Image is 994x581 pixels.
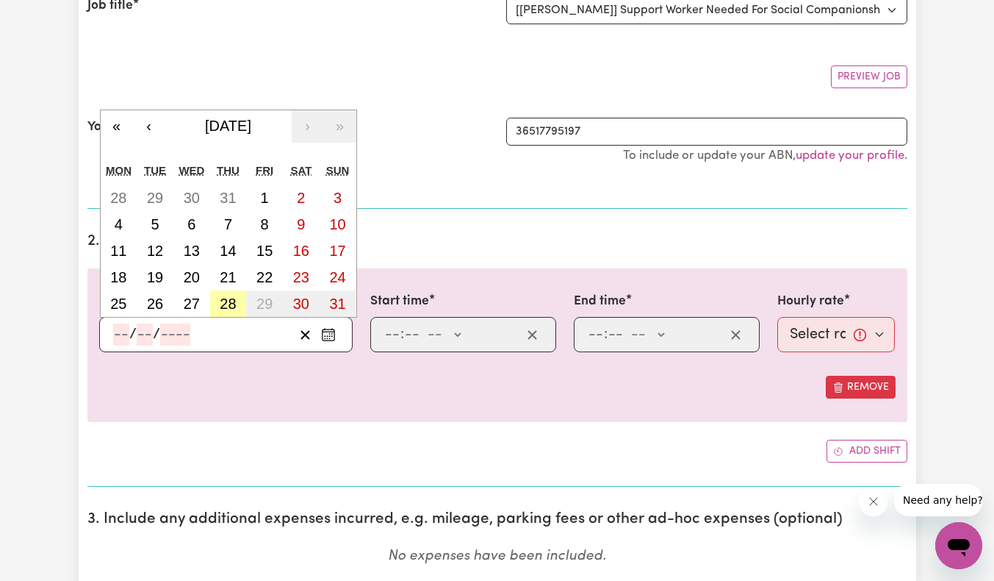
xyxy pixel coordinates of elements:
[796,149,904,162] a: update your profile
[137,290,173,317] button: 26 August 2025
[110,269,126,285] abbr: 18 August 2025
[110,296,126,312] abbr: 25 August 2025
[210,238,247,264] button: 14 August 2025
[317,324,340,346] button: Enter the date of care work
[101,211,137,238] button: 4 August 2025
[608,324,624,346] input: --
[329,216,345,232] abbr: 10 August 2025
[160,324,190,346] input: ----
[826,440,907,463] button: Add another shift
[588,324,604,346] input: --
[153,327,160,343] span: /
[87,232,907,251] h2: 2. Enter the details of your shift(s)
[297,190,305,206] abbr: 2 August 2025
[184,296,200,312] abbr: 27 August 2025
[184,190,200,206] abbr: 30 July 2025
[894,484,982,516] iframe: Message from company
[246,290,283,317] button: 29 August 2025
[326,164,350,177] abbr: Sunday
[220,243,236,259] abbr: 14 August 2025
[110,243,126,259] abbr: 11 August 2025
[133,110,165,143] button: ‹
[283,211,320,238] button: 9 August 2025
[294,324,317,346] button: Clear date
[173,238,210,264] button: 13 August 2025
[147,190,163,206] abbr: 29 July 2025
[297,216,305,232] abbr: 9 August 2025
[604,327,608,343] span: :
[101,185,137,211] button: 28 July 2025
[256,269,273,285] abbr: 22 August 2025
[400,327,404,343] span: :
[101,290,137,317] button: 25 August 2025
[334,190,342,206] abbr: 3 August 2025
[137,211,173,238] button: 5 August 2025
[210,264,247,290] button: 21 August 2025
[574,292,626,311] label: End time
[9,10,89,22] span: Need any help?
[404,324,420,346] input: --
[320,290,356,317] button: 31 August 2025
[935,522,982,569] iframe: Button to launch messaging window
[144,164,166,177] abbr: Tuesday
[210,185,247,211] button: 31 July 2025
[293,243,309,259] abbr: 16 August 2025
[246,238,283,264] button: 15 August 2025
[220,269,236,285] abbr: 21 August 2025
[246,185,283,211] button: 1 August 2025
[179,164,204,177] abbr: Wednesday
[329,296,345,312] abbr: 31 August 2025
[101,264,137,290] button: 18 August 2025
[151,216,159,232] abbr: 5 August 2025
[293,269,309,285] abbr: 23 August 2025
[324,110,356,143] button: »
[246,264,283,290] button: 22 August 2025
[106,164,132,177] abbr: Monday
[137,185,173,211] button: 29 July 2025
[293,296,309,312] abbr: 30 August 2025
[210,290,247,317] button: 28 August 2025
[87,510,907,529] h2: 3. Include any additional expenses incurred, e.g. mileage, parking fees or other ad-hoc expenses ...
[165,110,292,143] button: [DATE]
[292,110,324,143] button: ›
[137,238,173,264] button: 12 August 2025
[113,324,129,346] input: --
[283,185,320,211] button: 2 August 2025
[101,238,137,264] button: 11 August 2025
[137,324,153,346] input: --
[115,216,123,232] abbr: 4 August 2025
[290,164,311,177] abbr: Saturday
[388,549,606,563] em: No expenses have been included.
[217,164,240,177] abbr: Thursday
[261,190,269,206] abbr: 1 August 2025
[147,296,163,312] abbr: 26 August 2025
[173,185,210,211] button: 30 July 2025
[147,243,163,259] abbr: 12 August 2025
[173,264,210,290] button: 20 August 2025
[831,65,907,88] button: Preview Job
[256,164,273,177] abbr: Friday
[205,118,251,134] span: [DATE]
[173,211,210,238] button: 6 August 2025
[329,243,345,259] abbr: 17 August 2025
[110,190,126,206] abbr: 28 July 2025
[210,211,247,238] button: 7 August 2025
[320,264,356,290] button: 24 August 2025
[256,243,273,259] abbr: 15 August 2025
[184,269,200,285] abbr: 20 August 2025
[623,149,907,162] small: To include or update your ABN, .
[384,324,400,346] input: --
[101,110,133,143] button: «
[329,269,345,285] abbr: 24 August 2025
[246,211,283,238] button: 8 August 2025
[147,269,163,285] abbr: 19 August 2025
[99,292,206,311] label: Date of care work
[283,290,320,317] button: 30 August 2025
[283,238,320,264] button: 16 August 2025
[859,487,888,516] iframe: Close message
[137,264,173,290] button: 19 August 2025
[777,292,844,311] label: Hourly rate
[320,211,356,238] button: 10 August 2025
[320,238,356,264] button: 17 August 2025
[173,290,210,317] button: 27 August 2025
